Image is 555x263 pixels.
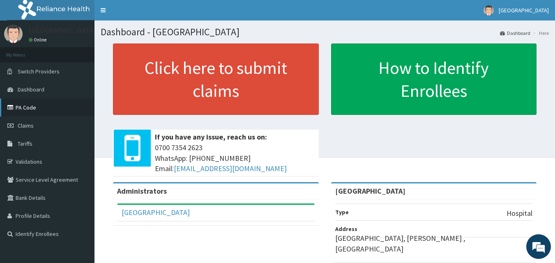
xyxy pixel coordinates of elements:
strong: [GEOGRAPHIC_DATA] [335,186,405,196]
span: Dashboard [18,86,44,93]
a: [GEOGRAPHIC_DATA] [122,208,190,217]
span: 0700 7354 2623 WhatsApp: [PHONE_NUMBER] Email: [155,142,315,174]
b: Address [335,225,357,233]
a: Dashboard [500,30,530,37]
span: [GEOGRAPHIC_DATA] [499,7,549,14]
img: d_794563401_company_1708531726252_794563401 [15,41,33,62]
p: [GEOGRAPHIC_DATA], [PERSON_NAME] , [GEOGRAPHIC_DATA] [335,233,533,254]
span: We're online! [48,79,113,162]
li: Here [531,30,549,37]
div: Minimize live chat window [135,4,154,24]
textarea: Type your message and hit 'Enter' [4,176,157,204]
a: How to Identify Enrollees [331,43,537,115]
img: User Image [4,25,23,43]
p: Hospital [507,208,532,219]
img: User Image [484,5,494,16]
span: Switch Providers [18,68,60,75]
a: [EMAIL_ADDRESS][DOMAIN_NAME] [174,164,287,173]
a: Click here to submit claims [113,43,319,115]
h1: Dashboard - [GEOGRAPHIC_DATA] [101,27,549,37]
div: Chat with us now [43,46,138,57]
span: Claims [18,122,34,129]
b: Type [335,208,349,216]
a: Online [29,37,48,43]
b: Administrators [117,186,167,196]
span: Tariffs [18,140,32,147]
b: If you have any issue, reach us on: [155,132,267,142]
p: [GEOGRAPHIC_DATA] [29,27,97,34]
